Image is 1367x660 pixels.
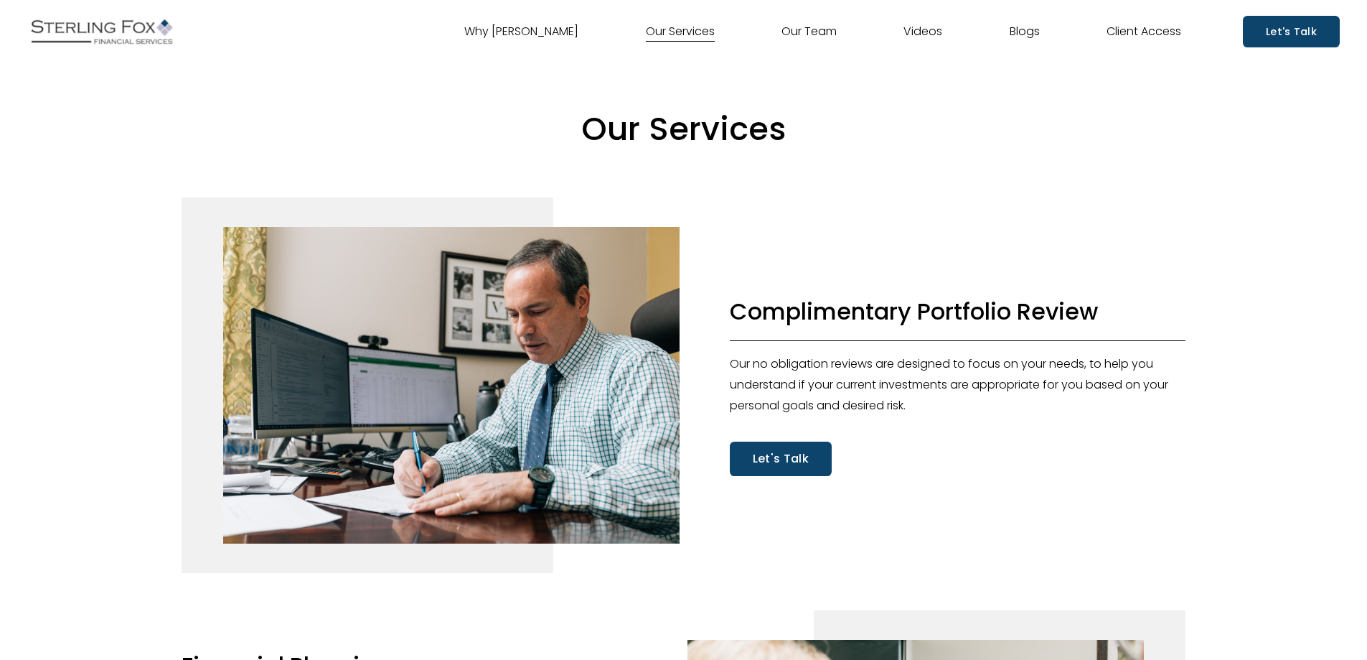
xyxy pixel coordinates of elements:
p: Our no obligation reviews are designed to focus on your needs, to help you understand if your cur... [730,354,1186,416]
a: Why [PERSON_NAME] [464,20,578,43]
h2: Our Services [182,108,1186,150]
a: Client Access [1107,20,1181,43]
img: Sterling Fox Financial Services [27,14,177,50]
a: Videos [903,20,942,43]
a: Blogs [1010,20,1040,43]
a: Our Services [646,20,715,43]
a: Let's Talk [1243,16,1340,47]
a: Our Team [781,20,837,43]
h3: Complimentary Portfolio Review [730,296,1186,327]
a: Let's Talk [730,442,832,475]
